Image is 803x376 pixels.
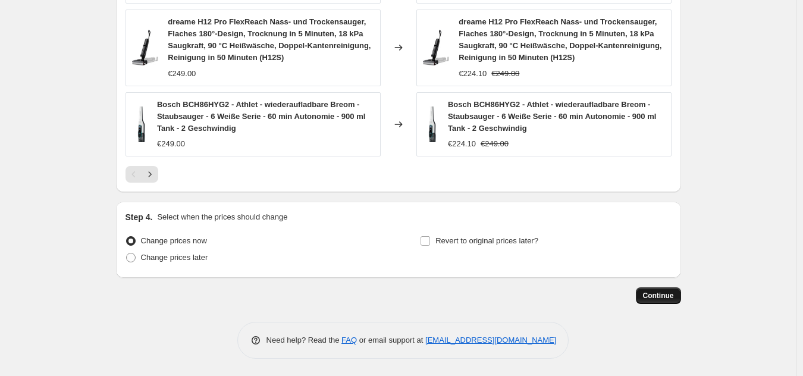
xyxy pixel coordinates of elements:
[132,30,159,65] img: 6113D9pvDhL._AC_SL1500_80x.jpg
[266,336,342,344] span: Need help? Read the
[481,138,509,150] strike: €249.00
[168,17,371,62] span: dreame H12 Pro FlexReach Nass- und Trockensauger, Flaches 180°-Design, Trocknung in 5 Minuten, 18...
[423,106,438,142] img: 61oZ632PucL._AC_SL1500_80x.jpg
[423,30,450,65] img: 6113D9pvDhL._AC_SL1500_80x.jpg
[459,68,487,80] div: €224.10
[126,166,158,183] nav: Pagination
[157,100,365,133] span: Bosch BCH86HYG2 - Athlet - wiederaufladbare Breom -Staubsauger - 6 Weiße Serie - 60 min Autonomie...
[341,336,357,344] a: FAQ
[459,17,661,62] span: dreame H12 Pro FlexReach Nass- und Trockensauger, Flaches 180°-Design, Trocknung in 5 Minuten, 18...
[126,211,153,223] h2: Step 4.
[643,291,674,300] span: Continue
[425,336,556,344] a: [EMAIL_ADDRESS][DOMAIN_NAME]
[636,287,681,304] button: Continue
[141,236,207,245] span: Change prices now
[491,68,519,80] strike: €249.00
[168,68,196,80] div: €249.00
[357,336,425,344] span: or email support at
[142,166,158,183] button: Next
[132,106,148,142] img: 61oZ632PucL._AC_SL1500_80x.jpg
[157,211,287,223] p: Select when the prices should change
[157,138,185,150] div: €249.00
[141,253,208,262] span: Change prices later
[448,138,476,150] div: €224.10
[448,100,656,133] span: Bosch BCH86HYG2 - Athlet - wiederaufladbare Breom -Staubsauger - 6 Weiße Serie - 60 min Autonomie...
[435,236,538,245] span: Revert to original prices later?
